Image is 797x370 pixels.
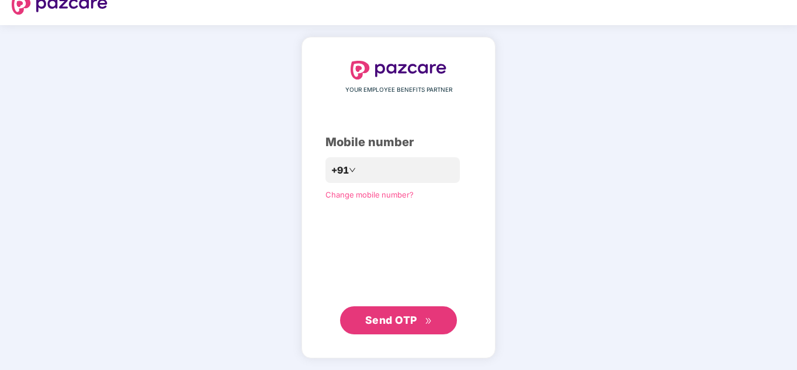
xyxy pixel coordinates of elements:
[325,190,414,199] a: Change mobile number?
[340,306,457,334] button: Send OTPdouble-right
[351,61,446,79] img: logo
[331,163,349,178] span: +91
[349,167,356,174] span: down
[365,314,417,326] span: Send OTP
[425,317,432,325] span: double-right
[345,85,452,95] span: YOUR EMPLOYEE BENEFITS PARTNER
[325,133,472,151] div: Mobile number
